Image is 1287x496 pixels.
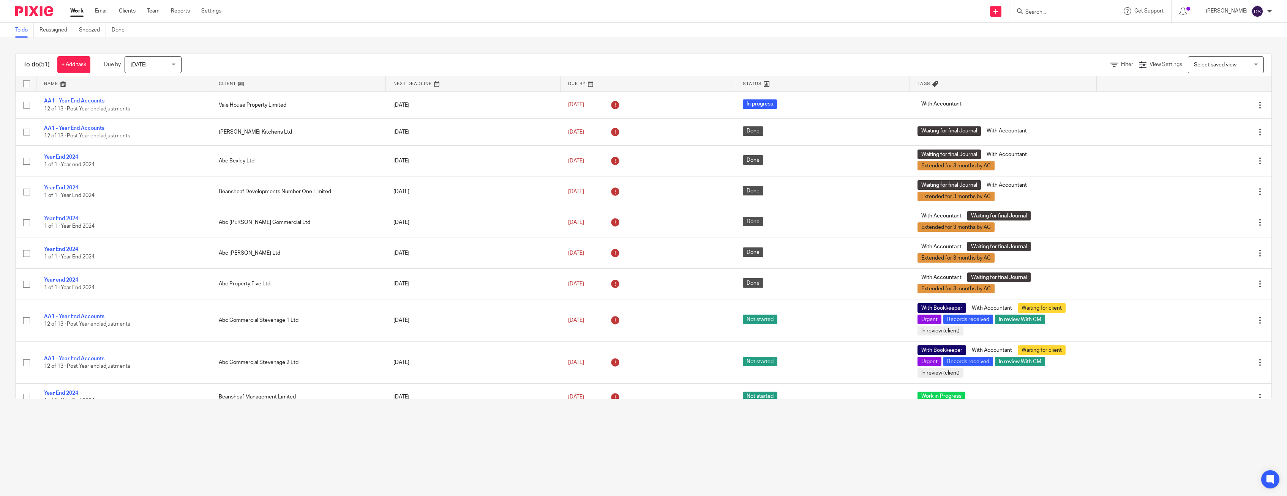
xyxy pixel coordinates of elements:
[386,118,561,145] td: [DATE]
[917,284,995,293] span: Extended for 3 months by AC
[57,56,90,73] a: + Add task
[1134,8,1164,14] span: Get Support
[917,357,941,366] span: Urgent
[15,23,34,38] a: To do
[995,315,1045,324] span: In review With CM
[917,192,995,201] span: Extended for 3 months by AC
[44,314,104,319] a: AA1 - Year End Accounts
[1018,303,1066,313] span: Waiting for client
[1251,5,1263,17] img: svg%3E
[386,146,561,176] td: [DATE]
[995,357,1045,366] span: In review With CM
[386,91,561,118] td: [DATE]
[386,342,561,384] td: [DATE]
[15,6,53,16] img: Pixie
[568,394,584,400] span: [DATE]
[568,220,584,225] span: [DATE]
[44,391,78,396] a: Year End 2024
[967,272,1031,282] span: Waiting for final Journal
[1206,7,1248,15] p: [PERSON_NAME]
[44,277,78,283] a: Year end 2024
[983,180,1031,190] span: With Accountant
[44,247,78,252] a: Year End 2024
[568,250,584,256] span: [DATE]
[386,269,561,299] td: [DATE]
[79,23,106,38] a: Snoozed
[917,82,930,86] span: Tags
[743,392,777,401] span: Not started
[743,186,763,195] span: Done
[70,7,84,15] a: Work
[44,364,130,369] span: 12 of 13 · Post Year end adjustments
[171,7,190,15] a: Reports
[743,278,763,288] span: Done
[44,285,95,290] span: 1 of 1 · Year End 2024
[917,126,981,136] span: Waiting for final Journal
[743,99,777,109] span: In progress
[743,155,763,165] span: Done
[568,129,584,135] span: [DATE]
[917,211,965,220] span: With Accountant
[44,126,104,131] a: AA1 - Year End Accounts
[147,7,159,15] a: Team
[44,193,95,198] span: 1 of 1 · Year End 2024
[386,384,561,411] td: [DATE]
[568,102,584,108] span: [DATE]
[568,318,584,323] span: [DATE]
[211,342,386,384] td: Abc Commercial Stevenage 2 Ltd
[211,146,386,176] td: Abc Bexley Ltd
[44,224,95,229] span: 1 of 1 · Year End 2024
[1194,62,1236,68] span: Select saved view
[386,238,561,269] td: [DATE]
[211,118,386,145] td: [PERSON_NAME] Kitchens Ltd
[917,99,965,109] span: With Accountant
[568,360,584,365] span: [DATE]
[917,150,981,159] span: Waiting for final Journal
[211,207,386,238] td: Abc [PERSON_NAME] Commercial Ltd
[44,98,104,104] a: AA1 - Year End Accounts
[23,61,50,69] h1: To do
[917,222,995,232] span: Extended for 3 months by AC
[131,62,147,68] span: [DATE]
[943,315,993,324] span: Records received
[119,7,136,15] a: Clients
[39,23,73,38] a: Reassigned
[967,242,1031,251] span: Waiting for final Journal
[44,106,130,112] span: 12 of 13 · Post Year end adjustments
[44,133,130,139] span: 12 of 13 · Post Year end adjustments
[211,91,386,118] td: Vale House Property Limited
[568,158,584,164] span: [DATE]
[211,269,386,299] td: Abc Property Five Ltd
[917,326,963,335] span: In review (client)
[943,357,993,366] span: Records received
[1018,345,1066,355] span: Waiting for client
[743,126,763,136] span: Done
[44,185,78,191] a: Year End 2024
[39,61,50,68] span: (51)
[743,357,777,366] span: Not started
[917,345,966,355] span: With Bookkeeper
[44,321,130,327] span: 12 of 13 · Post Year end adjustments
[211,238,386,269] td: Abc [PERSON_NAME] Ltd
[211,384,386,411] td: Beansheaf Management Limited
[386,299,561,342] td: [DATE]
[44,162,95,167] span: 1 of 1 · Year end 2024
[44,398,95,404] span: 1 of 1 · Year End 2024
[44,356,104,361] a: AA1 - Year End Accounts
[1025,9,1093,16] input: Search
[917,303,966,313] span: With Bookkeeper
[211,176,386,207] td: Beansheaf Developments Number One Limited
[95,7,107,15] a: Email
[917,272,965,282] span: With Accountant
[917,368,963,378] span: In review (client)
[211,299,386,342] td: Abc Commercial Stevenage 1 Ltd
[44,154,78,160] a: Year End 2024
[917,242,965,251] span: With Accountant
[917,161,995,170] span: Extended for 3 months by AC
[44,254,95,260] span: 1 of 1 · Year End 2024
[201,7,221,15] a: Settings
[1150,62,1182,67] span: View Settings
[1121,62,1133,67] span: Filter
[386,207,561,238] td: [DATE]
[386,176,561,207] td: [DATE]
